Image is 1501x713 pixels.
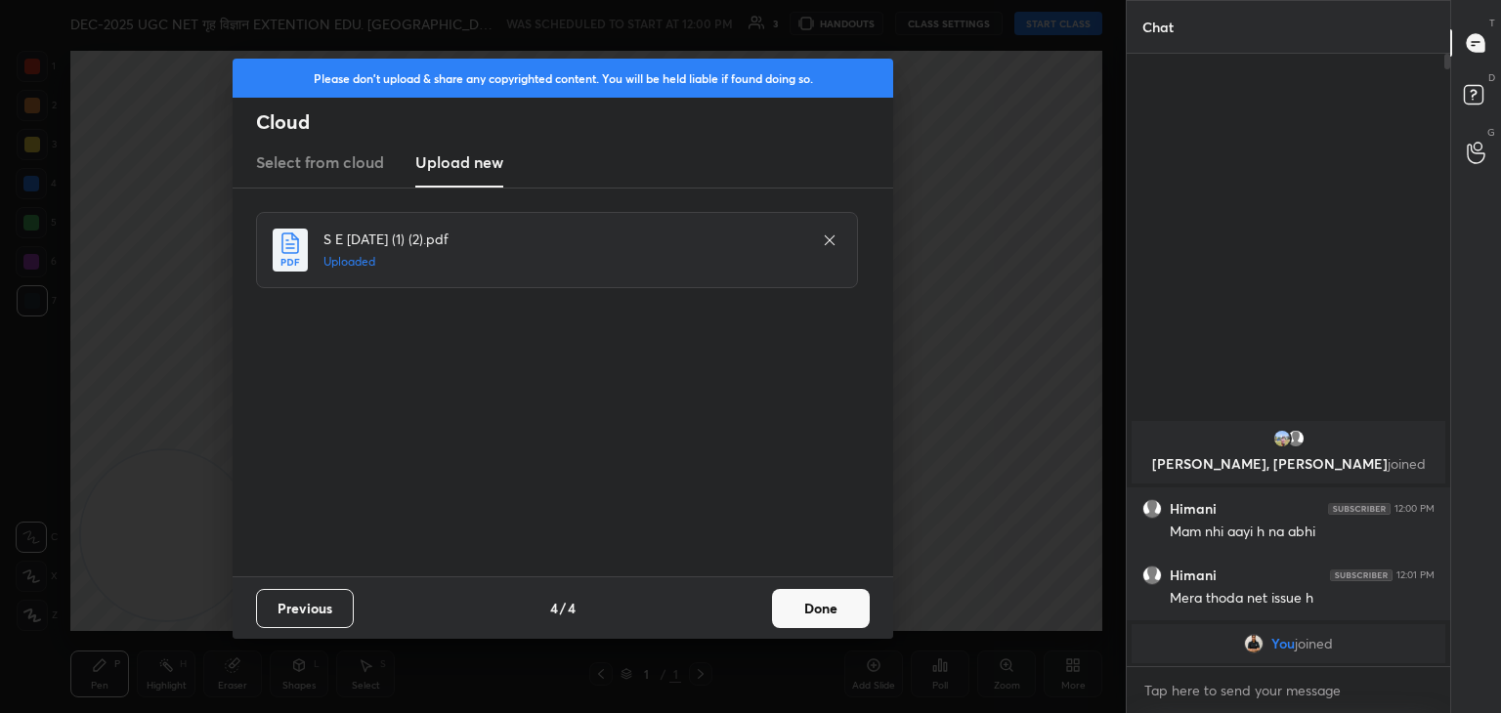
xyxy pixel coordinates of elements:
h4: 4 [550,598,558,618]
img: default.png [1142,499,1162,519]
img: ac1245674e8d465aac1aa0ff8abd4772.jpg [1244,634,1264,653]
p: D [1488,70,1495,85]
img: 35fd1eb9dd09439d9438bee0ae861208.jpg [1272,429,1292,448]
div: 12:01 PM [1396,569,1435,581]
button: Done [772,589,870,628]
img: 4P8fHbbgJtejmAAAAAElFTkSuQmCC [1328,503,1391,515]
h4: 4 [568,598,576,618]
img: default.png [1286,429,1306,448]
div: Mam nhi aayi h na abhi [1170,523,1435,542]
h6: Himani [1170,500,1217,518]
h4: / [560,598,566,618]
div: Mera thoda net issue h [1170,589,1435,608]
h4: S E [DATE] (1) (2).pdf [323,229,802,249]
div: 12:00 PM [1394,503,1435,515]
img: default.png [1142,566,1162,585]
span: You [1271,636,1295,651]
p: T [1489,16,1495,30]
div: grid [1127,417,1450,667]
img: 4P8fHbbgJtejmAAAAAElFTkSuQmCC [1330,569,1393,581]
p: G [1487,125,1495,140]
h5: Uploaded [323,253,802,271]
h6: Himani [1170,566,1217,584]
div: Please don't upload & share any copyrighted content. You will be held liable if found doing so. [233,59,893,98]
h2: Cloud [256,109,893,135]
span: joined [1388,454,1426,473]
p: [PERSON_NAME], [PERSON_NAME] [1143,456,1434,472]
p: Chat [1127,1,1189,53]
span: joined [1295,636,1333,651]
button: Previous [256,589,354,628]
h3: Upload new [415,150,503,174]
